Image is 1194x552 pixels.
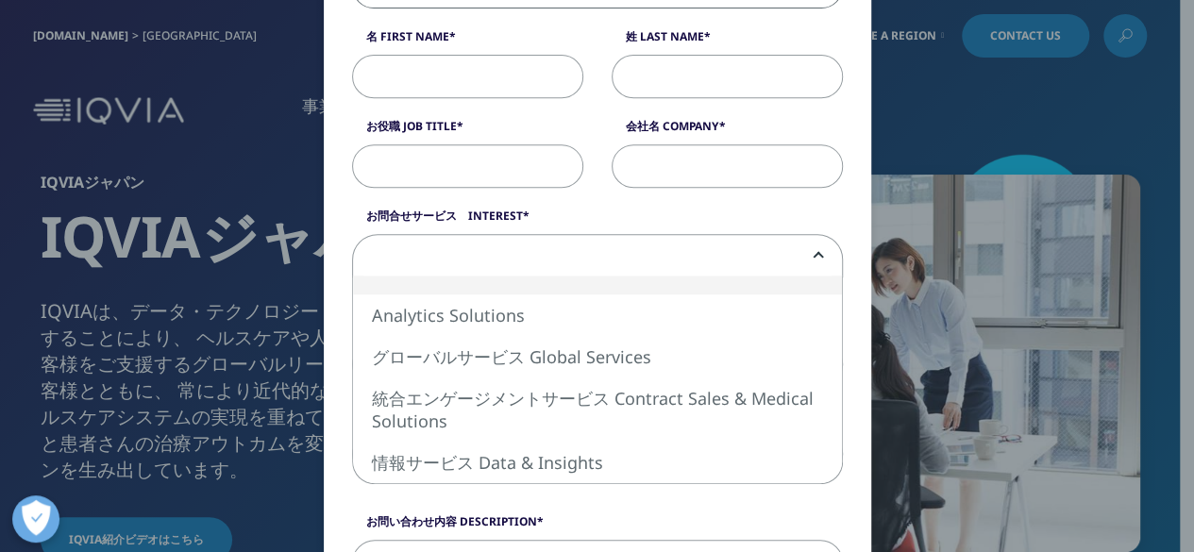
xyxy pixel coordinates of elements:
[352,513,843,540] label: お問い合わせ内容 Description
[12,495,59,543] button: 優先設定センターを開く
[352,208,843,234] label: お問合せサービス Interest
[353,294,842,336] li: Analytics Solutions
[612,118,843,144] label: 会社名 Company
[353,336,842,377] li: グローバルサービス Global Services
[353,377,842,442] li: 統合エンゲージメントサービス Contract Sales & Medical Solutions
[612,28,843,55] label: 姓 Last Name
[352,28,583,55] label: 名 First Name
[353,442,842,483] li: 情報サービス Data & Insights
[352,118,583,144] label: お役職 Job Title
